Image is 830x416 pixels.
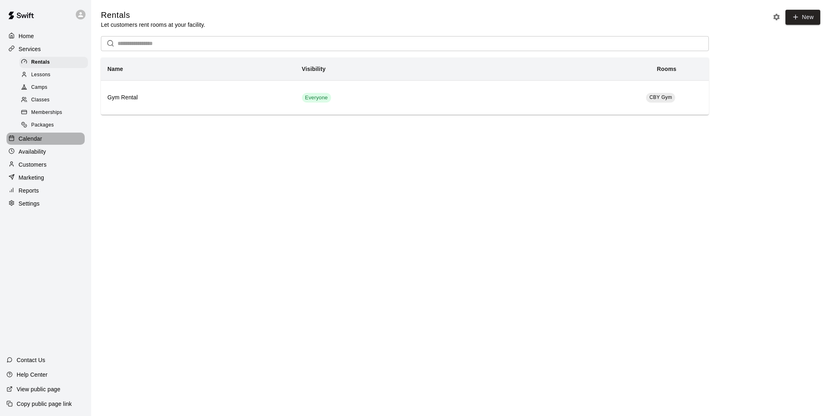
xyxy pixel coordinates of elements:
p: Let customers rent rooms at your facility. [101,21,205,29]
p: Home [19,32,34,40]
p: Calendar [19,135,42,143]
a: Customers [6,159,85,171]
b: Rooms [657,66,676,72]
p: Settings [19,199,40,208]
div: Packages [19,120,88,131]
b: Visibility [302,66,326,72]
a: Availability [6,146,85,158]
a: New [785,10,820,25]
button: Rental settings [770,11,783,23]
span: Camps [31,84,47,92]
p: Services [19,45,41,53]
table: simple table [101,58,709,115]
span: Rentals [31,58,50,66]
a: Lessons [19,69,91,81]
div: Camps [19,82,88,93]
a: Reports [6,184,85,197]
div: Memberships [19,107,88,118]
div: Lessons [19,69,88,81]
p: Customers [19,161,47,169]
h5: Rentals [101,10,205,21]
a: Calendar [6,133,85,145]
div: Rentals [19,57,88,68]
a: Home [6,30,85,42]
p: Marketing [19,174,44,182]
span: Packages [31,121,54,129]
p: Contact Us [17,356,45,364]
p: Help Center [17,371,47,379]
a: Marketing [6,172,85,184]
a: Services [6,43,85,55]
span: Lessons [31,71,51,79]
p: Copy public page link [17,400,72,408]
a: Camps [19,81,91,94]
span: Classes [31,96,49,104]
a: Settings [6,197,85,210]
span: CBY Gym [649,94,672,100]
p: Availability [19,148,46,156]
span: Memberships [31,109,62,117]
span: Everyone [302,94,331,102]
a: Classes [19,94,91,107]
b: Name [107,66,123,72]
a: Packages [19,119,91,132]
p: Reports [19,187,39,195]
p: View public page [17,385,60,393]
div: Classes [19,94,88,106]
div: This service is visible to all of your customers [302,93,331,103]
h6: Gym Rental [107,93,289,102]
a: Rentals [19,56,91,69]
a: Memberships [19,107,91,119]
